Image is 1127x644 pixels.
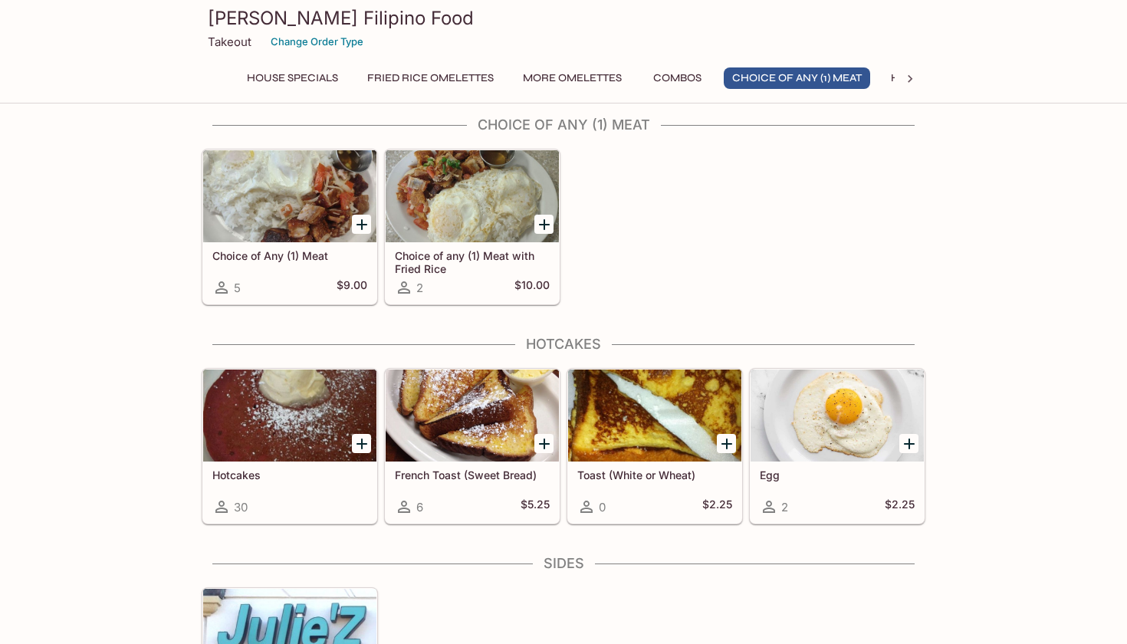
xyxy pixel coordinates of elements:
[781,500,788,514] span: 2
[202,117,925,133] h4: Choice of Any (1) Meat
[750,369,925,524] a: Egg2$2.25
[234,281,241,295] span: 5
[534,434,554,453] button: Add French Toast (Sweet Bread)
[352,215,371,234] button: Add Choice of Any (1) Meat
[208,6,919,30] h3: [PERSON_NAME] Filipino Food
[202,336,925,353] h4: Hotcakes
[386,370,559,462] div: French Toast (Sweet Bread)
[416,500,423,514] span: 6
[202,555,925,572] h4: Sides
[642,67,711,89] button: Combos
[202,369,377,524] a: Hotcakes30
[724,67,870,89] button: Choice of Any (1) Meat
[568,370,741,462] div: Toast (White or Wheat)
[702,498,732,516] h5: $2.25
[514,278,550,297] h5: $10.00
[760,468,915,481] h5: Egg
[521,498,550,516] h5: $5.25
[337,278,367,297] h5: $9.00
[751,370,924,462] div: Egg
[882,67,958,89] button: Hotcakes
[717,434,736,453] button: Add Toast (White or Wheat)
[203,370,376,462] div: Hotcakes
[386,150,559,242] div: Choice of any (1) Meat with Fried Rice
[385,149,560,304] a: Choice of any (1) Meat with Fried Rice2$10.00
[352,434,371,453] button: Add Hotcakes
[395,249,550,274] h5: Choice of any (1) Meat with Fried Rice
[534,215,554,234] button: Add Choice of any (1) Meat with Fried Rice
[885,498,915,516] h5: $2.25
[264,30,370,54] button: Change Order Type
[202,149,377,304] a: Choice of Any (1) Meat5$9.00
[234,500,248,514] span: 30
[238,67,347,89] button: House Specials
[577,468,732,481] h5: Toast (White or Wheat)
[514,67,630,89] button: More Omelettes
[212,249,367,262] h5: Choice of Any (1) Meat
[359,67,502,89] button: Fried Rice Omelettes
[212,468,367,481] h5: Hotcakes
[385,369,560,524] a: French Toast (Sweet Bread)6$5.25
[208,34,251,49] p: Takeout
[899,434,918,453] button: Add Egg
[599,500,606,514] span: 0
[567,369,742,524] a: Toast (White or Wheat)0$2.25
[416,281,423,295] span: 2
[395,468,550,481] h5: French Toast (Sweet Bread)
[203,150,376,242] div: Choice of Any (1) Meat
